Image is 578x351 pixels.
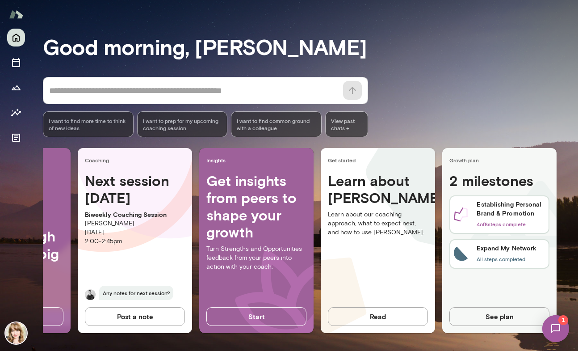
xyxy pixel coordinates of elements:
[85,237,185,246] p: 2:00 - 2:45pm
[85,289,96,300] img: Tré
[85,307,185,326] button: Post a note
[9,6,23,23] img: Mento
[206,156,310,164] span: Insights
[7,104,25,122] button: Insights
[7,29,25,47] button: Home
[477,244,537,253] h6: Expand My Network
[43,34,578,59] h3: Good morning, [PERSON_NAME]
[143,117,222,131] span: I want to prep for my upcoming coaching session
[477,256,525,262] span: All steps completed
[43,111,134,137] div: I want to find more time to think of new ideas
[7,54,25,72] button: Sessions
[85,210,185,219] p: Biweekly Coaching Session
[328,172,428,207] h4: Learn about [PERSON_NAME]
[328,307,428,326] button: Read
[237,117,316,131] span: I want to find common ground with a colleague
[7,129,25,147] button: Documents
[137,111,228,137] div: I want to prep for my upcoming coaching session
[85,219,185,228] p: [PERSON_NAME]
[231,111,322,137] div: I want to find common ground with a colleague
[85,172,185,207] h4: Next session [DATE]
[49,117,128,131] span: I want to find more time to think of new ideas
[85,156,188,164] span: Coaching
[328,210,428,237] p: Learn about our coaching approach, what to expect next, and how to use [PERSON_NAME].
[206,245,306,271] p: Turn Strengths and Opportunities feedback from your peers into action with your coach.
[449,307,549,326] button: See plan
[449,156,553,164] span: Growth plan
[206,307,306,326] button: Start
[328,156,431,164] span: Get started
[5,322,27,344] img: Ellie Stills
[477,200,545,218] h6: Establishing Personal Brand & Promotion
[99,286,173,300] span: Any notes for next session?
[477,221,526,227] span: 4 of 8 steps complete
[449,172,549,193] h4: 2 milestones
[206,172,306,241] h4: Get insights from peers to shape your growth
[325,111,368,137] span: View past chats ->
[85,228,185,237] p: [DATE]
[7,79,25,97] button: Growth Plan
